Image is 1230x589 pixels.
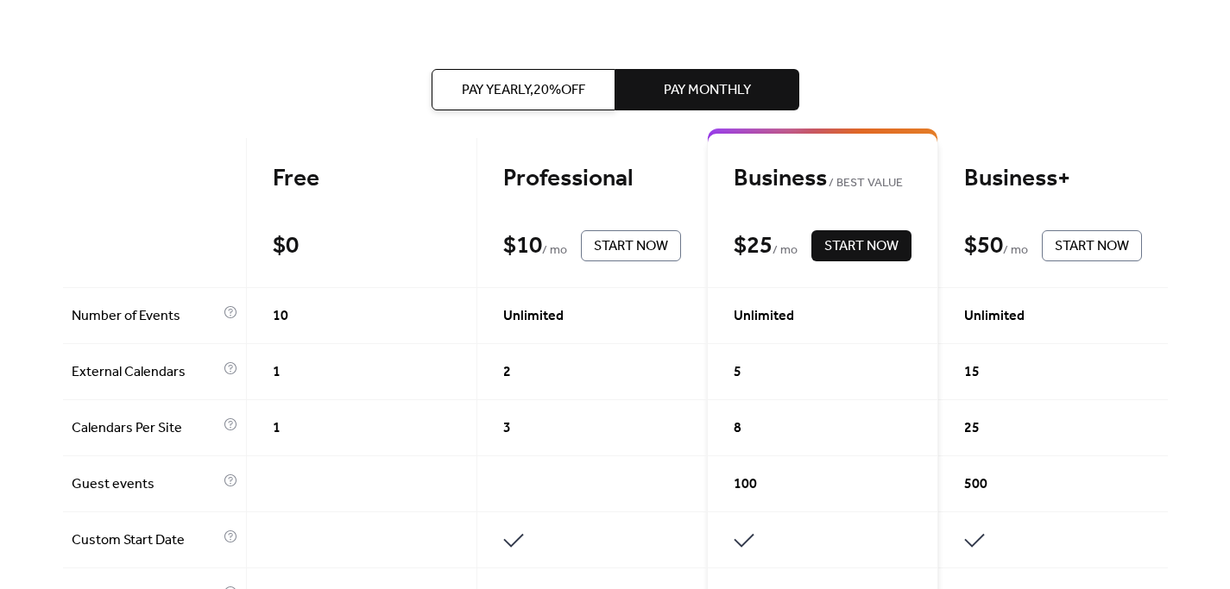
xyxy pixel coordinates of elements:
span: / mo [1003,241,1028,261]
span: Start Now [594,236,668,257]
span: 5 [734,362,741,383]
span: 1 [273,362,281,383]
button: Pay Monthly [615,69,799,110]
span: Unlimited [503,306,564,327]
button: Pay Yearly,20%off [432,69,615,110]
span: 25 [964,418,980,439]
div: Professional [503,164,681,194]
span: Unlimited [734,306,794,327]
span: 15 [964,362,980,383]
button: Start Now [1042,230,1142,261]
span: / mo [773,241,798,261]
div: $ 10 [503,231,542,261]
div: $ 25 [734,231,773,261]
span: 10 [273,306,288,327]
button: Start Now [811,230,911,261]
button: Start Now [581,230,681,261]
span: Custom Start Date [72,530,219,551]
span: Start Now [824,236,899,257]
span: Number of Events [72,306,219,327]
span: 500 [964,474,987,495]
div: Business [734,164,911,194]
span: 8 [734,418,741,439]
div: $ 0 [273,231,299,261]
div: Free [273,164,451,194]
span: Guest events [72,474,219,495]
div: $ 50 [964,231,1003,261]
span: 100 [734,474,757,495]
span: Pay Monthly [664,80,751,101]
span: Start Now [1055,236,1129,257]
span: BEST VALUE [827,173,904,194]
span: Unlimited [964,306,1025,327]
span: 1 [273,418,281,439]
span: Pay Yearly, 20% off [462,80,585,101]
span: 2 [503,362,511,383]
span: / mo [542,241,567,261]
span: Calendars Per Site [72,418,219,439]
span: 3 [503,418,511,439]
div: Business+ [964,164,1142,194]
span: External Calendars [72,362,219,383]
